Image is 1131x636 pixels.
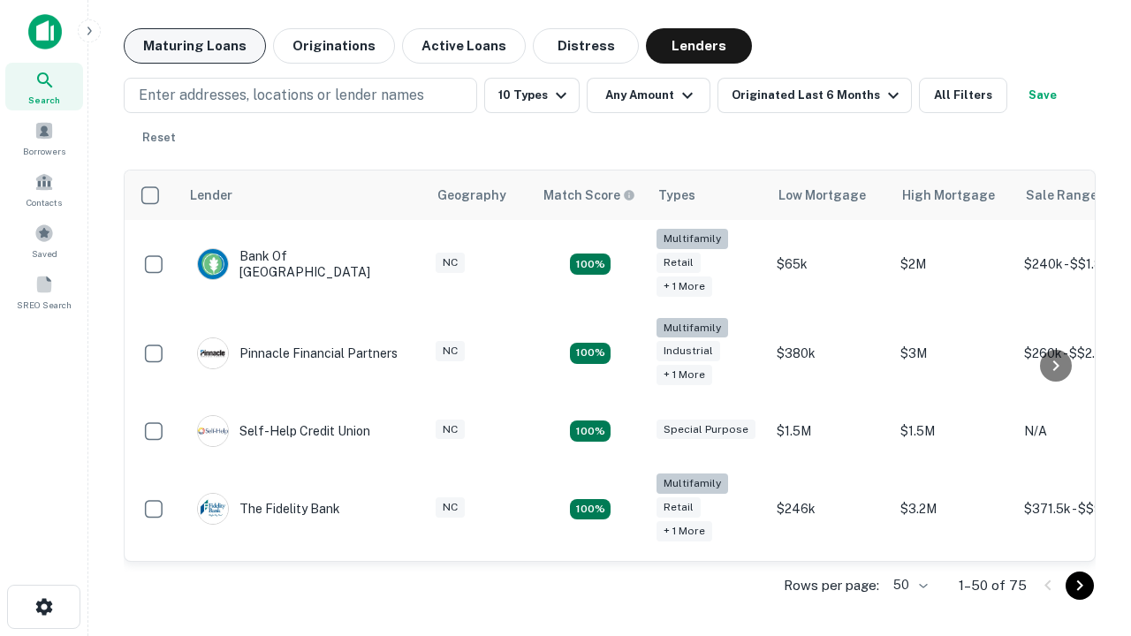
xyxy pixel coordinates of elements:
[919,78,1007,113] button: All Filters
[543,185,635,205] div: Capitalize uses an advanced AI algorithm to match your search with the best lender. The match sco...
[23,144,65,158] span: Borrowers
[657,365,712,385] div: + 1 more
[892,309,1015,398] td: $3M
[768,397,892,465] td: $1.5M
[892,220,1015,309] td: $2M
[778,185,866,206] div: Low Mortgage
[892,465,1015,554] td: $3.2M
[484,78,580,113] button: 10 Types
[273,28,395,64] button: Originations
[657,521,712,541] div: + 1 more
[436,253,465,273] div: NC
[648,170,768,220] th: Types
[436,420,465,440] div: NC
[436,341,465,361] div: NC
[657,473,728,494] div: Multifamily
[124,28,266,64] button: Maturing Loans
[768,309,892,398] td: $380k
[886,572,930,598] div: 50
[570,254,611,275] div: Matching Properties: 17, hasApolloMatch: undefined
[902,185,995,206] div: High Mortgage
[657,420,755,440] div: Special Purpose
[17,298,72,312] span: SREO Search
[32,246,57,261] span: Saved
[1066,572,1094,600] button: Go to next page
[5,216,83,264] a: Saved
[570,499,611,520] div: Matching Properties: 10, hasApolloMatch: undefined
[658,185,695,206] div: Types
[28,14,62,49] img: capitalize-icon.png
[784,575,879,596] p: Rows per page:
[198,338,228,368] img: picture
[768,220,892,309] td: $65k
[646,28,752,64] button: Lenders
[657,276,712,297] div: + 1 more
[139,85,424,106] p: Enter addresses, locations or lender names
[179,170,427,220] th: Lender
[197,415,370,447] div: Self-help Credit Union
[5,114,83,162] a: Borrowers
[402,28,526,64] button: Active Loans
[1043,438,1131,523] iframe: Chat Widget
[1026,185,1097,206] div: Sale Range
[543,185,632,205] h6: Match Score
[657,341,720,361] div: Industrial
[198,494,228,524] img: picture
[27,195,62,209] span: Contacts
[5,268,83,315] a: SREO Search
[657,253,701,273] div: Retail
[5,165,83,213] a: Contacts
[197,337,398,369] div: Pinnacle Financial Partners
[657,229,728,249] div: Multifamily
[198,416,228,446] img: picture
[28,93,60,107] span: Search
[657,497,701,518] div: Retail
[427,170,533,220] th: Geography
[533,28,639,64] button: Distress
[587,78,710,113] button: Any Amount
[197,493,340,525] div: The Fidelity Bank
[436,497,465,518] div: NC
[198,249,228,279] img: picture
[1014,78,1071,113] button: Save your search to get updates of matches that match your search criteria.
[190,185,232,206] div: Lender
[5,63,83,110] a: Search
[131,120,187,155] button: Reset
[768,170,892,220] th: Low Mortgage
[437,185,506,206] div: Geography
[892,170,1015,220] th: High Mortgage
[892,397,1015,465] td: $1.5M
[768,465,892,554] td: $246k
[197,248,409,280] div: Bank Of [GEOGRAPHIC_DATA]
[732,85,904,106] div: Originated Last 6 Months
[570,343,611,364] div: Matching Properties: 14, hasApolloMatch: undefined
[959,575,1027,596] p: 1–50 of 75
[124,78,477,113] button: Enter addresses, locations or lender names
[657,318,728,338] div: Multifamily
[533,170,648,220] th: Capitalize uses an advanced AI algorithm to match your search with the best lender. The match sco...
[570,420,611,442] div: Matching Properties: 11, hasApolloMatch: undefined
[717,78,912,113] button: Originated Last 6 Months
